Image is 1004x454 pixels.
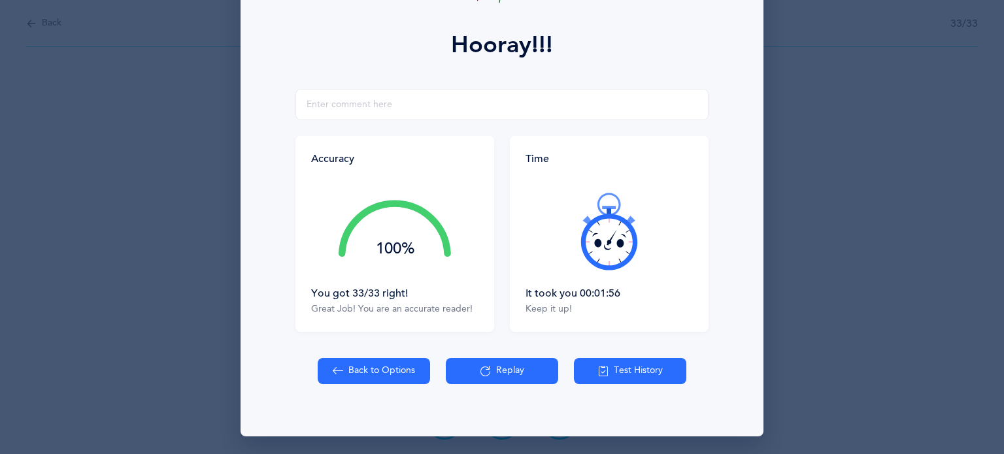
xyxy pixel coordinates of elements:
div: Hooray!!! [451,27,553,63]
div: You got 33/33 right! [311,286,478,300]
div: Keep it up! [526,303,693,316]
div: 100% [339,241,451,257]
div: It took you 00:01:56 [526,286,693,300]
button: Test History [574,358,686,384]
div: Time [526,152,693,166]
div: Great Job! You are an accurate reader! [311,303,478,316]
button: Replay [446,358,558,384]
input: Enter comment here [295,89,709,120]
button: Back to Options [318,358,430,384]
div: Accuracy [311,152,354,166]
